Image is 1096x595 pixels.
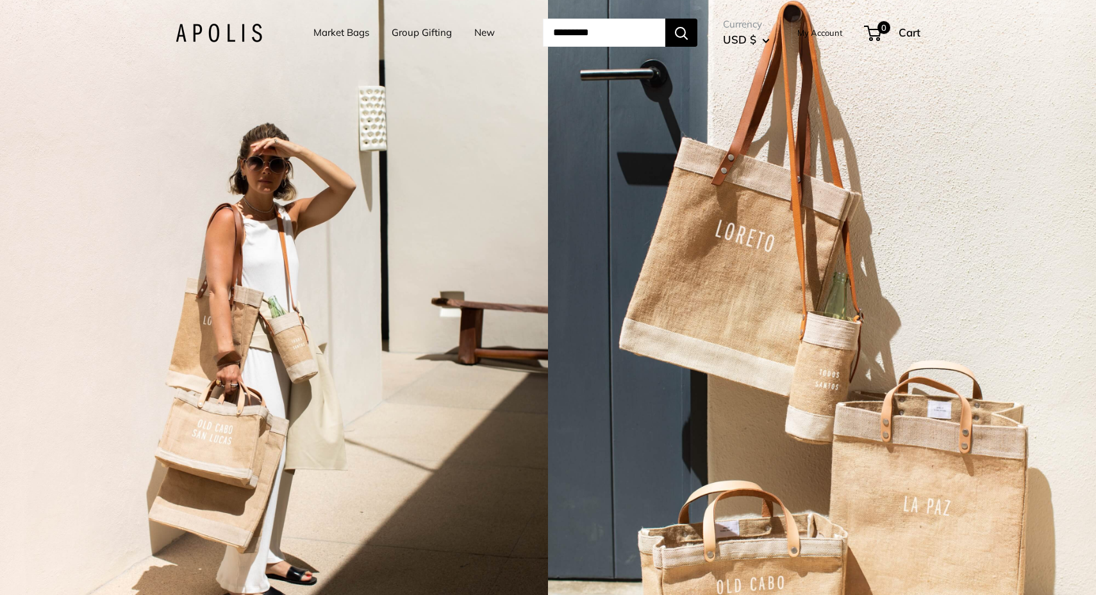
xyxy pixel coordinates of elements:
span: USD $ [723,33,756,46]
a: Market Bags [313,24,369,42]
a: My Account [797,25,843,40]
span: 0 [877,21,890,34]
input: Search... [543,19,665,47]
button: Search [665,19,697,47]
a: Group Gifting [392,24,452,42]
button: USD $ [723,29,770,50]
span: Currency [723,15,770,33]
a: 0 Cart [865,22,920,43]
img: Apolis [176,24,262,42]
a: New [474,24,495,42]
span: Cart [899,26,920,39]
